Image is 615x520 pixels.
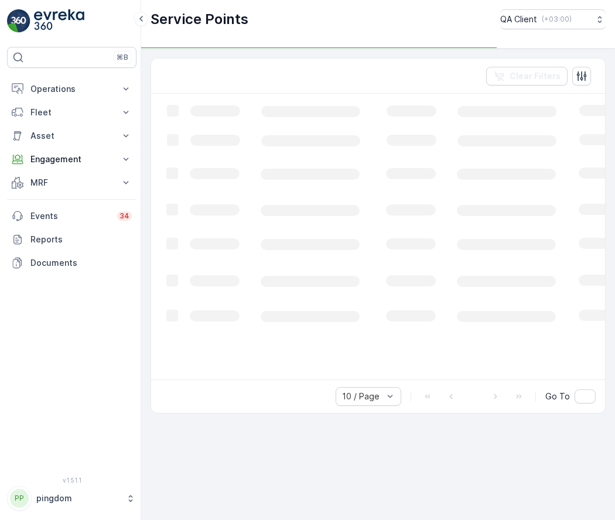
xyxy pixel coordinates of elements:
[30,234,132,245] p: Reports
[7,9,30,33] img: logo
[545,391,570,402] span: Go To
[30,153,113,165] p: Engagement
[30,177,113,189] p: MRF
[151,10,248,29] p: Service Points
[7,77,136,101] button: Operations
[30,130,113,142] p: Asset
[7,228,136,251] a: Reports
[36,492,120,504] p: pingdom
[30,83,113,95] p: Operations
[7,204,136,228] a: Events34
[10,489,29,508] div: PP
[500,13,537,25] p: QA Client
[7,124,136,148] button: Asset
[30,210,110,222] p: Events
[7,101,136,124] button: Fleet
[30,107,113,118] p: Fleet
[510,70,561,82] p: Clear Filters
[34,9,84,33] img: logo_light-DOdMpM7g.png
[7,251,136,275] a: Documents
[7,477,136,484] span: v 1.51.1
[486,67,568,85] button: Clear Filters
[7,171,136,194] button: MRF
[7,486,136,511] button: PPpingdom
[542,15,572,24] p: ( +03:00 )
[117,53,128,62] p: ⌘B
[30,257,132,269] p: Documents
[119,211,129,221] p: 34
[500,9,606,29] button: QA Client(+03:00)
[7,148,136,171] button: Engagement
